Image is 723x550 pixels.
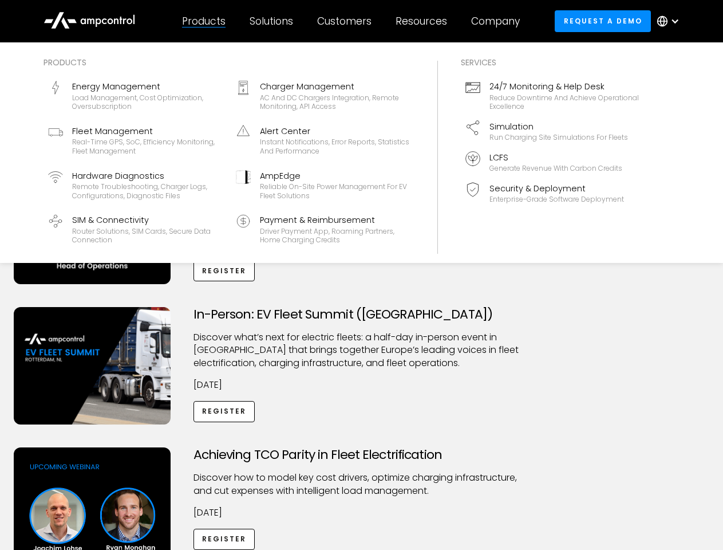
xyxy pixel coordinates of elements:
div: Solutions [250,15,293,27]
div: Products [44,56,414,69]
a: 24/7 Monitoring & Help DeskReduce downtime and achieve operational excellence [461,76,644,116]
div: AC and DC chargers integration, remote monitoring, API access [260,93,410,111]
a: SimulationRun charging site simulations for fleets [461,116,644,147]
div: Instant notifications, error reports, statistics and performance [260,137,410,155]
a: LCFSGenerate revenue with carbon credits [461,147,644,178]
a: Fleet ManagementReal-time GPS, SoC, efficiency monitoring, fleet management [44,120,227,160]
div: Customers [317,15,372,27]
h3: In-Person: EV Fleet Summit ([GEOGRAPHIC_DATA]) [193,307,530,322]
div: Router Solutions, SIM Cards, Secure Data Connection [72,227,222,245]
div: Reduce downtime and achieve operational excellence [489,93,639,111]
div: Real-time GPS, SoC, efficiency monitoring, fleet management [72,137,222,155]
a: Register [193,260,255,281]
a: Alert CenterInstant notifications, error reports, statistics and performance [231,120,414,160]
a: SIM & ConnectivityRouter Solutions, SIM Cards, Secure Data Connection [44,209,227,249]
a: Register [193,401,255,422]
div: Company [471,15,520,27]
a: Register [193,529,255,550]
div: Hardware Diagnostics [72,170,222,182]
a: Request a demo [555,10,651,32]
div: Resources [396,15,447,27]
a: AmpEdgeReliable On-site Power Management for EV Fleet Solutions [231,165,414,205]
a: Energy ManagementLoad management, cost optimization, oversubscription [44,76,227,116]
div: Enterprise-grade software deployment [489,195,624,204]
a: Payment & ReimbursementDriver Payment App, Roaming Partners, Home Charging Credits [231,209,414,249]
div: Reliable On-site Power Management for EV Fleet Solutions [260,182,410,200]
div: Run charging site simulations for fleets [489,133,628,142]
div: 24/7 Monitoring & Help Desk [489,80,639,93]
div: Services [461,56,644,69]
div: Fleet Management [72,125,222,137]
div: Driver Payment App, Roaming Partners, Home Charging Credits [260,227,410,245]
div: Alert Center [260,125,410,137]
h3: Achieving TCO Parity in Fleet Electrification [193,447,530,462]
a: Hardware DiagnosticsRemote troubleshooting, charger logs, configurations, diagnostic files [44,165,227,205]
div: Energy Management [72,80,222,93]
p: [DATE] [193,379,530,391]
div: Generate revenue with carbon credits [489,164,622,173]
div: AmpEdge [260,170,410,182]
div: Load management, cost optimization, oversubscription [72,93,222,111]
div: SIM & Connectivity [72,214,222,226]
a: Security & DeploymentEnterprise-grade software deployment [461,178,644,209]
p: ​Discover what’s next for electric fleets: a half-day in-person event in [GEOGRAPHIC_DATA] that b... [193,331,530,370]
a: Charger ManagementAC and DC chargers integration, remote monitoring, API access [231,76,414,116]
div: LCFS [489,151,622,164]
div: Security & Deployment [489,182,624,195]
p: Discover how to model key cost drivers, optimize charging infrastructure, and cut expenses with i... [193,472,530,497]
div: Remote troubleshooting, charger logs, configurations, diagnostic files [72,182,222,200]
p: [DATE] [193,506,530,519]
div: Simulation [489,120,628,133]
div: Payment & Reimbursement [260,214,410,226]
div: Products [182,15,226,27]
div: Charger Management [260,80,410,93]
